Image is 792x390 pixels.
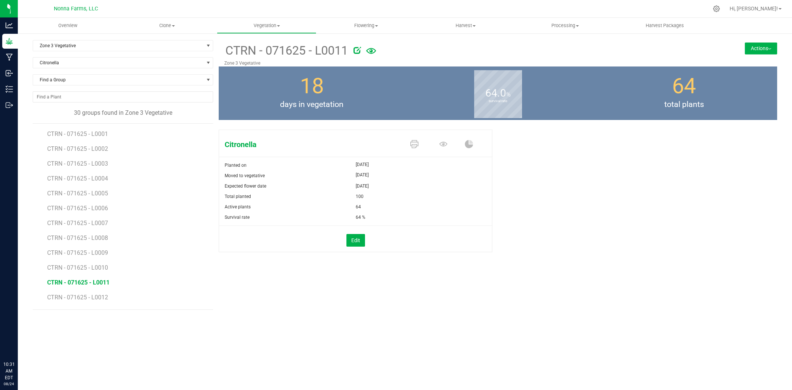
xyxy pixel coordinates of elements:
[47,130,108,137] span: CTRN - 071625 - L0001
[118,22,216,29] span: Clone
[217,18,316,33] a: Vegetation
[47,294,108,301] span: CTRN - 071625 - L0012
[219,99,405,111] span: days in vegetation
[18,18,117,33] a: Overview
[316,18,416,33] a: Flowering
[597,66,772,120] group-info-box: Total number of plants
[672,74,696,98] span: 64
[203,40,213,51] span: select
[47,234,108,241] span: CTRN - 071625 - L0008
[356,170,369,179] span: [DATE]
[219,139,401,150] span: Citronella
[516,22,615,29] span: Processing
[47,205,108,212] span: CTRN - 071625 - L0006
[6,69,13,77] inline-svg: Inbound
[47,175,108,182] span: CTRN - 071625 - L0004
[54,6,98,12] span: Nonna Farms, LLC
[117,18,217,33] a: Clone
[712,5,721,12] div: Manage settings
[6,53,13,61] inline-svg: Manufacturing
[356,160,369,169] span: [DATE]
[224,60,678,66] p: Zone 3 Vegetative
[356,181,369,191] span: [DATE]
[47,220,108,227] span: CTRN - 071625 - L0007
[615,18,714,33] a: Harvest Packages
[591,99,777,111] span: total plants
[636,22,694,29] span: Harvest Packages
[346,234,365,247] button: Edit
[356,191,364,202] span: 100
[47,309,108,316] span: CTRN - 071625 - L0013
[730,6,778,12] span: Hi, [PERSON_NAME]!
[33,58,203,68] span: Citronella
[225,194,251,199] span: Total planted
[225,173,265,178] span: Moved to vegetative
[6,85,13,93] inline-svg: Inventory
[33,40,203,51] span: Zone 3 Vegetative
[416,18,515,33] a: Harvest
[47,145,108,152] span: CTRN - 071625 - L0002
[745,42,777,54] button: Actions
[7,331,30,353] iframe: Resource center
[47,249,108,256] span: CTRN - 071625 - L0009
[47,279,110,286] span: CTRN - 071625 - L0011
[47,160,108,167] span: CTRN - 071625 - L0003
[317,22,415,29] span: Flowering
[515,18,615,33] a: Processing
[225,204,251,209] span: Active plants
[48,22,87,29] span: Overview
[3,381,14,387] p: 08/24
[224,42,348,60] span: CTRN - 071625 - L0011
[6,22,13,29] inline-svg: Analytics
[224,66,399,120] group-info-box: Days in vegetation
[47,264,108,271] span: CTRN - 071625 - L0010
[474,68,522,134] b: survival rate
[6,38,13,45] inline-svg: Grow
[356,202,361,212] span: 64
[225,215,250,220] span: Survival rate
[33,92,213,102] input: NO DATA FOUND
[225,183,266,189] span: Expected flower date
[6,101,13,109] inline-svg: Outbound
[416,22,515,29] span: Harvest
[217,22,316,29] span: Vegetation
[33,75,203,85] span: Find a Group
[225,163,247,168] span: Planted on
[3,361,14,381] p: 10:31 AM EDT
[411,66,586,120] group-info-box: Survival rate
[356,212,365,222] span: 64 %
[47,190,108,197] span: CTRN - 071625 - L0005
[300,74,324,98] span: 18
[33,108,213,117] div: 30 groups found in Zone 3 Vegetative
